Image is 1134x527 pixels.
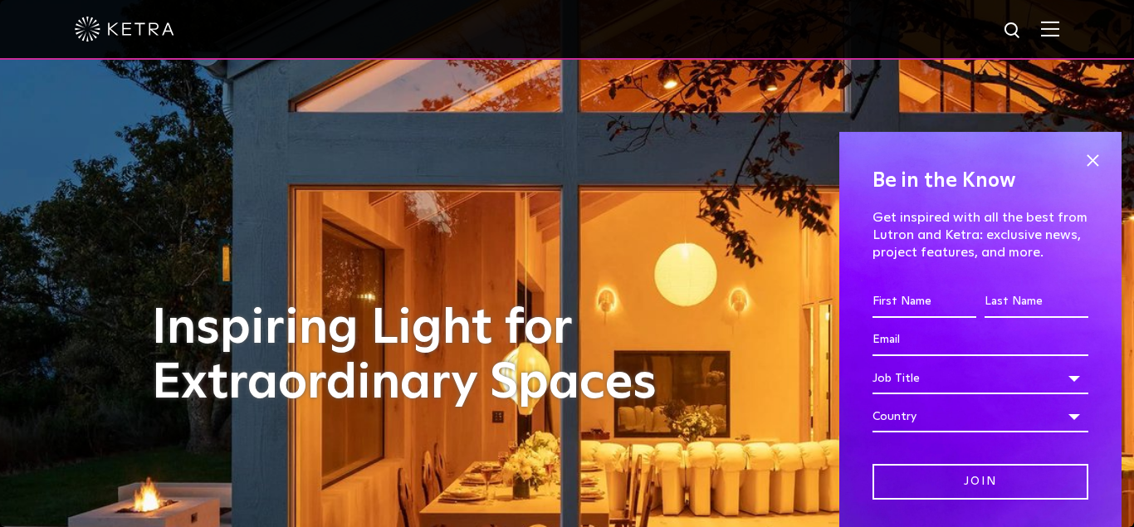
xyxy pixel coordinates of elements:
input: Join [872,464,1088,500]
h1: Inspiring Light for Extraordinary Spaces [152,301,692,411]
div: Job Title [872,363,1088,394]
div: Country [872,401,1088,432]
input: Email [872,324,1088,356]
img: search icon [1003,21,1024,41]
img: Hamburger%20Nav.svg [1041,21,1059,37]
p: Get inspired with all the best from Lutron and Ketra: exclusive news, project features, and more. [872,209,1088,261]
input: Last Name [985,286,1088,318]
input: First Name [872,286,976,318]
h4: Be in the Know [872,165,1088,197]
img: ketra-logo-2019-white [75,17,174,41]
